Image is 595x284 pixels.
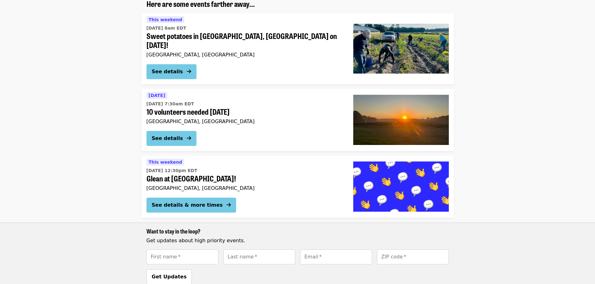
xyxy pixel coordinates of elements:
[377,249,449,264] input: [object Object]
[152,274,187,280] span: Get Updates
[146,52,343,58] div: [GEOGRAPHIC_DATA], [GEOGRAPHIC_DATA]
[152,135,183,142] div: See details
[146,31,343,50] span: Sweet potatoes in [GEOGRAPHIC_DATA], [GEOGRAPHIC_DATA] on [DATE]!
[146,131,196,146] button: See details
[146,198,236,213] button: See details & more times
[146,185,343,191] div: [GEOGRAPHIC_DATA], [GEOGRAPHIC_DATA]
[223,249,295,264] input: [object Object]
[146,238,245,243] span: Get updates about high priority events.
[187,69,191,75] i: arrow-right icon
[149,17,182,22] span: This weekend
[146,174,343,183] span: Glean at [GEOGRAPHIC_DATA]!
[353,161,449,211] img: Glean at Lynchburg Community Market! organized by Society of St. Andrew
[141,156,454,218] a: See details for "Glean at Lynchburg Community Market!"
[226,202,231,208] i: arrow-right icon
[146,101,194,107] time: [DATE] 7:30am EDT
[146,167,197,174] time: [DATE] 12:30pm EDT
[141,13,454,84] a: See details for "Sweet potatoes in Stantonsburg, NC on 9/20/25!"
[300,249,372,264] input: [object Object]
[353,24,449,74] img: Sweet potatoes in Stantonsburg, NC on 9/20/25! organized by Society of St. Andrew
[146,64,196,79] button: See details
[146,25,186,31] time: [DATE] 8am EDT
[152,201,223,209] div: See details & more times
[152,68,183,75] div: See details
[146,227,201,235] span: Want to stay in the loop?
[146,118,343,124] div: [GEOGRAPHIC_DATA], [GEOGRAPHIC_DATA]
[146,249,218,264] input: [object Object]
[187,135,191,141] i: arrow-right icon
[353,95,449,145] img: 10 volunteers needed on Wednesday organized by Society of St. Andrew
[146,107,343,116] span: 10 volunteers needed [DATE]
[149,93,165,98] span: [DATE]
[141,89,454,151] a: See details for "10 volunteers needed on Wednesday"
[149,160,182,165] span: This weekend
